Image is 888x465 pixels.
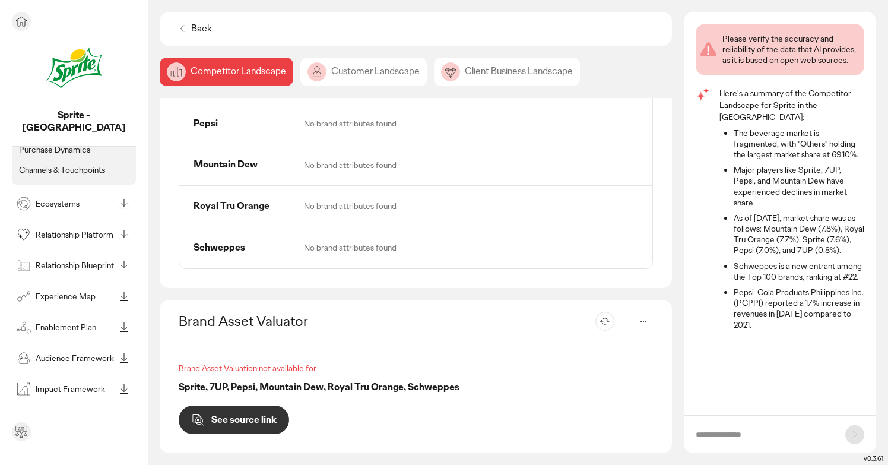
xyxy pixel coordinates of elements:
h2: Brand Asset Valuator [179,312,308,330]
div: Customer Landscape [300,58,427,86]
div: Send feedback [12,422,31,441]
li: As of [DATE], market share was as follows: Mountain Dew (7.8%), Royal Tru Orange (7.7%), Sprite (... [734,213,864,256]
div: Schweppes [194,242,290,254]
div: Competitor Landscape [160,58,293,86]
div: Client Business Landscape [434,58,580,86]
p: Audience Framework [36,354,115,362]
div: No brand attributes found [304,201,397,211]
p: Enablement Plan [36,323,115,331]
p: Purchase Dynamics [19,144,90,155]
p: Channels & Touchpoints [19,165,105,175]
div: Please verify the accuracy and reliability of the data that AI provides, as it is based on open w... [722,33,860,66]
p: Here's a summary of the Competitor Landscape for Sprite in the [GEOGRAPHIC_DATA]: [719,87,864,123]
p: Relationship Blueprint [36,261,115,270]
p: Relationship Platform [36,230,115,239]
p: See source link [211,415,277,425]
img: image [441,62,460,81]
li: Schweppes is a new entrant among the Top 100 brands, ranking at #22. [734,261,864,282]
p: Sprite - Philippines [12,109,136,134]
div: No brand attributes found [304,160,397,170]
img: project avatar [45,38,104,97]
p: Ecosystems [36,200,115,208]
div: Sprite, 7UP, Pepsi, Mountain Dew, Royal Tru Orange, Schweppes [179,381,653,394]
div: No brand attributes found [304,242,397,253]
p: Back [191,23,212,35]
img: image [307,62,326,81]
div: No brand attributes found [304,118,397,129]
button: Refresh [595,312,614,331]
div: Pepsi [194,118,290,130]
div: Brand Asset Valuation not available for [179,362,653,374]
li: Major players like Sprite, 7UP, Pepsi, and Mountain Dew have experienced declines in market share. [734,165,864,208]
p: See all modules in toolbox [20,410,128,420]
p: Impact Framework [36,385,115,393]
img: image [167,62,186,81]
div: Royal Tru Orange [194,200,290,213]
div: Mountain Dew [194,159,290,171]
button: See source link [179,406,289,434]
p: Experience Map [36,292,115,300]
li: Pepsi-Cola Products Philippines Inc. (PCPPI) reported a 17% increase in revenues in [DATE] compar... [734,287,864,330]
li: The beverage market is fragmented, with "Others" holding the largest market share at 69.10%. [734,128,864,160]
button: See all modules in toolbox [12,408,136,422]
